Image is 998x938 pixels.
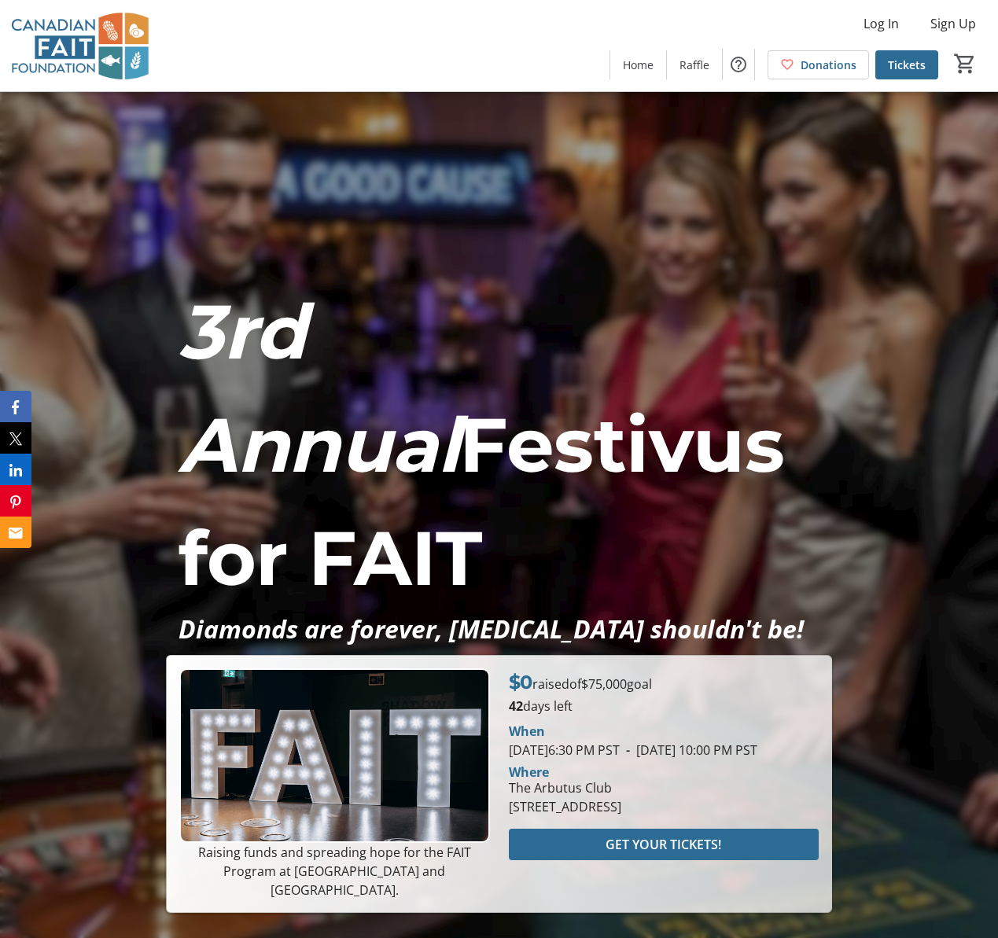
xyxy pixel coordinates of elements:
[179,612,804,646] em: Diamonds are forever, [MEDICAL_DATA] shouldn't be!
[9,6,149,85] img: Canadian FAIT Foundation's Logo
[875,50,938,79] a: Tickets
[509,697,523,715] span: 42
[610,50,666,79] a: Home
[606,835,721,854] span: GET YOUR TICKETS!
[509,778,621,797] div: The Arbutus Club
[581,675,627,693] span: $75,000
[851,11,911,36] button: Log In
[801,57,856,73] span: Donations
[930,14,976,33] span: Sign Up
[509,668,652,697] p: raised of goal
[509,829,819,860] button: GET YOUR TICKETS!
[620,741,636,759] span: -
[620,741,757,759] span: [DATE] 10:00 PM PST
[768,50,869,79] a: Donations
[951,50,979,78] button: Cart
[888,57,926,73] span: Tickets
[679,57,709,73] span: Raffle
[918,11,989,36] button: Sign Up
[509,671,532,693] span: $0
[623,57,654,73] span: Home
[179,668,489,843] img: Campaign CTA Media Photo
[179,843,489,899] p: Raising funds and spreading hope for the FAIT Program at [GEOGRAPHIC_DATA] and [GEOGRAPHIC_DATA].
[179,285,459,491] em: 3rd Annual
[864,14,899,33] span: Log In
[509,797,621,816] div: [STREET_ADDRESS]
[179,399,784,604] span: Festivus for FAIT
[509,722,545,741] div: When
[509,697,819,715] p: days left
[509,741,620,759] span: [DATE] 6:30 PM PST
[723,49,754,80] button: Help
[667,50,722,79] a: Raffle
[509,766,549,778] div: Where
